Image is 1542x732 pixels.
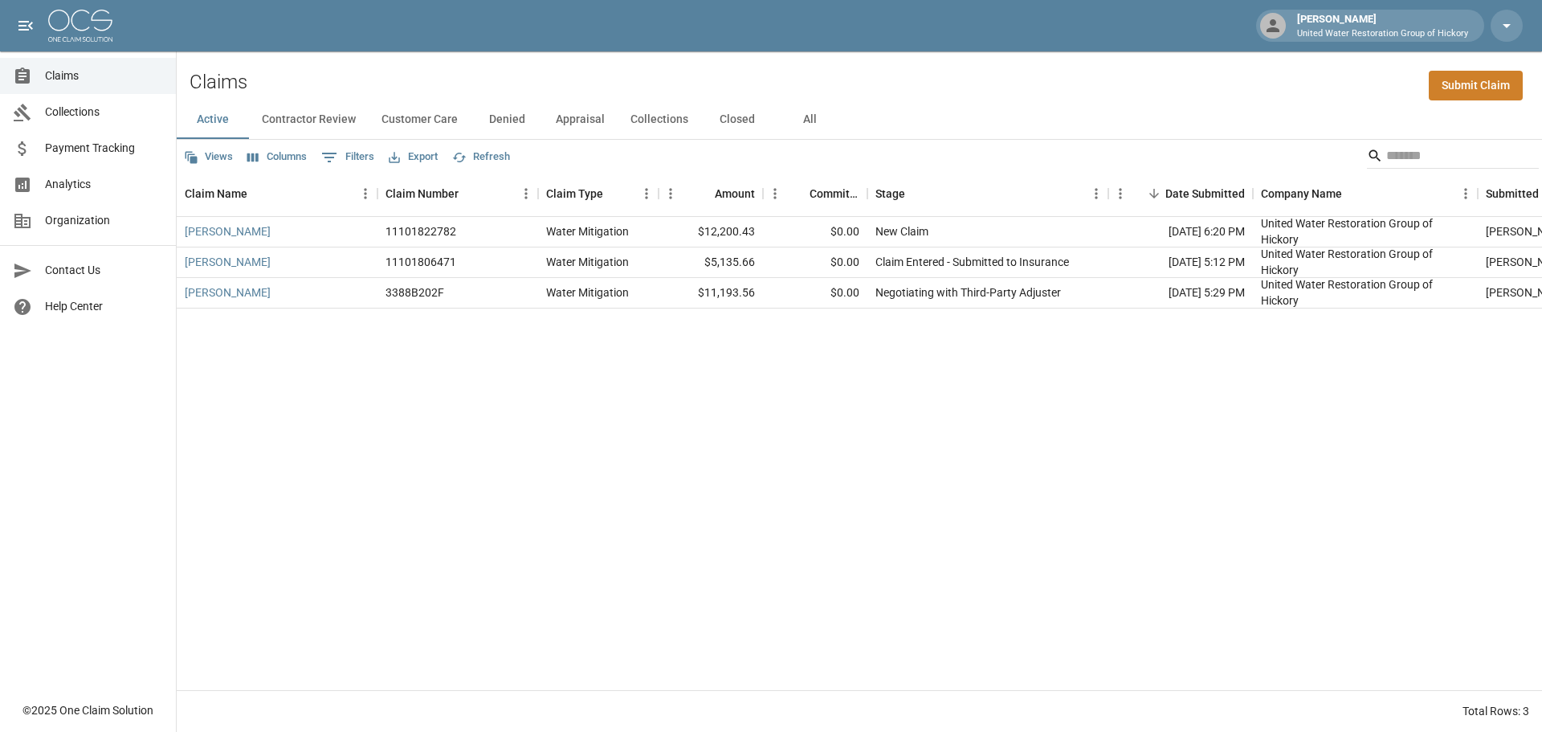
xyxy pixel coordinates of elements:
div: © 2025 One Claim Solution [22,702,153,718]
button: Denied [471,100,543,139]
div: Claim Number [377,171,538,216]
div: [DATE] 5:29 PM [1108,278,1253,309]
div: dynamic tabs [177,100,1542,139]
a: [PERSON_NAME] [185,254,271,270]
button: Menu [1108,182,1132,206]
div: Amount [659,171,763,216]
div: $5,135.66 [659,247,763,278]
div: Claim Name [177,171,377,216]
div: Company Name [1261,171,1342,216]
div: [DATE] 5:12 PM [1108,247,1253,278]
div: [DATE] 6:20 PM [1108,217,1253,247]
span: Help Center [45,298,163,315]
button: Sort [692,182,715,205]
button: Show filters [317,145,378,170]
div: Claim Name [185,171,247,216]
span: Contact Us [45,262,163,279]
button: Menu [659,182,683,206]
span: Organization [45,212,163,229]
p: United Water Restoration Group of Hickory [1297,27,1468,41]
div: 11101806471 [385,254,456,270]
div: Committed Amount [763,171,867,216]
div: United Water Restoration Group of Hickory [1261,246,1470,278]
div: $11,193.56 [659,278,763,309]
button: Menu [634,182,659,206]
div: Total Rows: 3 [1462,703,1529,719]
div: United Water Restoration Group of Hickory [1261,215,1470,247]
div: Amount [715,171,755,216]
div: $0.00 [763,278,867,309]
button: Menu [353,182,377,206]
div: United Water Restoration Group of Hickory [1261,276,1470,309]
span: Analytics [45,176,163,193]
div: Water Mitigation [546,223,629,239]
div: Claim Type [538,171,659,216]
div: $0.00 [763,217,867,247]
div: Claim Number [385,171,459,216]
button: Customer Care [369,100,471,139]
button: Refresh [448,145,514,170]
button: Sort [603,182,626,205]
div: $12,200.43 [659,217,763,247]
div: Stage [875,171,905,216]
div: Water Mitigation [546,254,629,270]
div: 11101822782 [385,223,456,239]
button: Sort [247,182,270,205]
div: Negotiating with Third-Party Adjuster [875,284,1061,301]
button: Select columns [243,145,311,170]
button: Menu [514,182,538,206]
div: Committed Amount [810,171,859,216]
button: Contractor Review [249,100,369,139]
a: [PERSON_NAME] [185,284,271,301]
span: Claims [45,67,163,84]
div: Water Mitigation [546,284,629,301]
button: Menu [1084,182,1108,206]
button: Sort [787,182,810,205]
button: Export [385,145,442,170]
div: Company Name [1253,171,1478,216]
div: [PERSON_NAME] [1291,11,1475,40]
button: Sort [1143,182,1165,205]
div: Claim Entered - Submitted to Insurance [875,254,1069,270]
button: Sort [459,182,481,205]
button: Appraisal [543,100,618,139]
button: Active [177,100,249,139]
button: Closed [701,100,773,139]
div: Date Submitted [1108,171,1253,216]
div: Stage [867,171,1108,216]
button: Sort [905,182,928,205]
div: 3388B202F [385,284,444,301]
div: New Claim [875,223,928,239]
span: Collections [45,104,163,121]
span: Payment Tracking [45,140,163,157]
a: [PERSON_NAME] [185,223,271,239]
button: Views [180,145,237,170]
div: Claim Type [546,171,603,216]
div: Date Submitted [1165,171,1245,216]
button: Collections [618,100,701,139]
button: All [773,100,846,139]
a: Submit Claim [1429,71,1523,100]
div: Search [1367,143,1539,172]
h2: Claims [190,71,247,94]
img: ocs-logo-white-transparent.png [48,10,112,42]
button: open drawer [10,10,42,42]
button: Sort [1342,182,1365,205]
div: $0.00 [763,247,867,278]
button: Menu [763,182,787,206]
button: Menu [1454,182,1478,206]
